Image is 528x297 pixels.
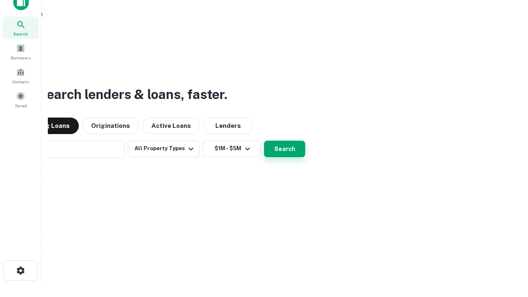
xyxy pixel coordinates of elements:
[38,85,227,104] h3: Search lenders & loans, faster.
[13,31,28,37] span: Search
[203,141,261,157] button: $1M - $5M
[2,16,39,39] a: Search
[2,40,39,63] a: Borrowers
[128,141,200,157] button: All Property Types
[11,54,31,61] span: Borrowers
[2,64,39,87] a: Contacts
[15,102,27,109] span: Saved
[203,118,253,134] button: Lenders
[82,118,139,134] button: Originations
[12,78,29,85] span: Contacts
[264,141,305,157] button: Search
[487,231,528,271] iframe: Chat Widget
[2,88,39,111] a: Saved
[142,118,200,134] button: Active Loans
